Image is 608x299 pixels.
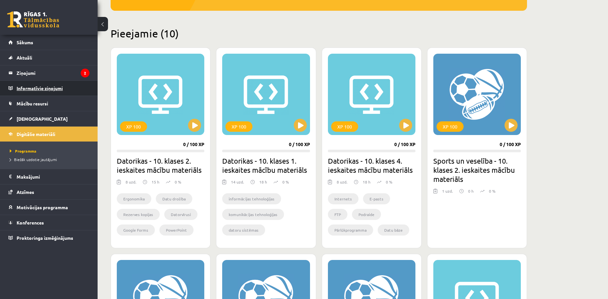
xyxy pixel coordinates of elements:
li: Datu drošība [156,193,192,204]
div: 1 uzd. [442,188,453,198]
a: Konferences [8,215,89,230]
p: 18 h [259,179,267,185]
span: Aktuāli [17,55,32,61]
span: Atzīmes [17,189,34,195]
a: Rīgas 1. Tālmācības vidusskola [7,11,59,28]
li: Datorvīrusi [164,209,197,220]
div: XP 100 [225,121,252,132]
p: 15 h [152,179,159,185]
a: Proktoringa izmēģinājums [8,230,89,245]
li: FTP [328,209,347,220]
li: datoru sistēmas [222,224,265,236]
li: Pārlūkprogramma [328,224,373,236]
span: Sākums [17,39,33,45]
li: Datu bāze [378,224,409,236]
li: E-pasts [363,193,390,204]
li: Ergonomika [117,193,151,204]
span: [DEMOGRAPHIC_DATA] [17,116,68,122]
li: Google Forms [117,224,155,236]
div: XP 100 [331,121,358,132]
li: PowerPoint [159,224,194,236]
legend: Ziņojumi [17,65,89,80]
span: Programma [10,148,36,154]
li: Rezerves kopijas [117,209,160,220]
p: 0 % [386,179,392,185]
span: Motivācijas programma [17,204,68,210]
p: 0 % [175,179,181,185]
p: 0 % [282,179,289,185]
a: Aktuāli [8,50,89,65]
li: komunikācijas tehnoloģijas [222,209,284,220]
div: 8 uzd. [126,179,136,189]
span: Konferences [17,220,44,225]
h2: Datorikas - 10. klases 1. ieskaites mācību materiāls [222,156,310,174]
a: [DEMOGRAPHIC_DATA] [8,111,89,126]
h2: Pieejamie (10) [111,27,527,40]
h2: Datorikas - 10. klases 4. ieskaites mācību materiāls [328,156,415,174]
legend: Maksājumi [17,169,89,184]
div: XP 100 [437,121,464,132]
div: 8 uzd. [337,179,347,189]
li: informācijas tehnoloģijas [222,193,281,204]
a: Informatīvie ziņojumi [8,81,89,96]
a: Atzīmes [8,184,89,199]
div: 14 uzd. [231,179,244,189]
i: 2 [81,69,89,77]
p: 0 h [468,188,474,194]
span: Proktoringa izmēģinājums [17,235,73,241]
li: Internets [328,193,358,204]
a: Ziņojumi2 [8,65,89,80]
p: 18 h [363,179,371,185]
h2: Sports un veselība - 10. klases 2. ieskaites mācību materiāls [433,156,521,183]
div: XP 100 [120,121,147,132]
a: Sākums [8,35,89,50]
a: Maksājumi [8,169,89,184]
a: Motivācijas programma [8,200,89,215]
span: Mācību resursi [17,101,48,106]
a: Mācību resursi [8,96,89,111]
span: Digitālie materiāli [17,131,55,137]
p: 0 % [489,188,495,194]
li: Podraide [352,209,381,220]
legend: Informatīvie ziņojumi [17,81,89,96]
h2: Datorikas - 10. klases 2. ieskaites mācību materiāls [117,156,204,174]
span: Biežāk uzdotie jautājumi [10,157,57,162]
a: Biežāk uzdotie jautājumi [10,156,91,162]
a: Digitālie materiāli [8,127,89,142]
a: Programma [10,148,91,154]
